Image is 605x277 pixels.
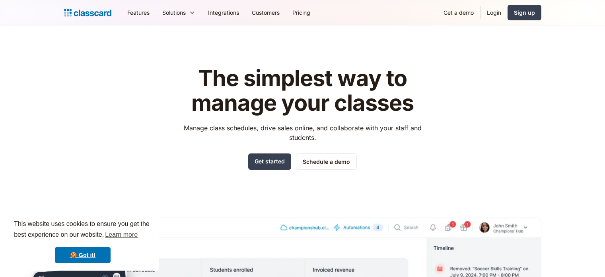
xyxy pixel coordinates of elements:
[55,247,111,263] a: dismiss cookie message
[176,66,429,115] h1: The simplest way to manage your classes
[6,212,159,271] div: cookieconsent
[162,8,186,17] div: Solutions
[104,229,139,241] a: learn more about cookies
[202,4,245,22] a: Integrations
[437,4,480,22] a: Get a demo
[121,4,156,22] a: Features
[14,219,152,241] span: This website uses cookies to ensure you get the best experience on our website.
[64,7,111,18] a: Logo
[514,8,535,17] div: Sign up
[248,153,291,170] a: Get started
[286,4,317,22] a: Pricing
[480,4,508,22] a: Login
[176,123,429,142] p: Manage class schedules, drive sales online, and collaborate with your staff and students.
[245,4,286,22] a: Customers
[156,4,202,22] div: Solutions
[508,5,541,20] a: Sign up
[296,153,357,170] a: Schedule a demo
